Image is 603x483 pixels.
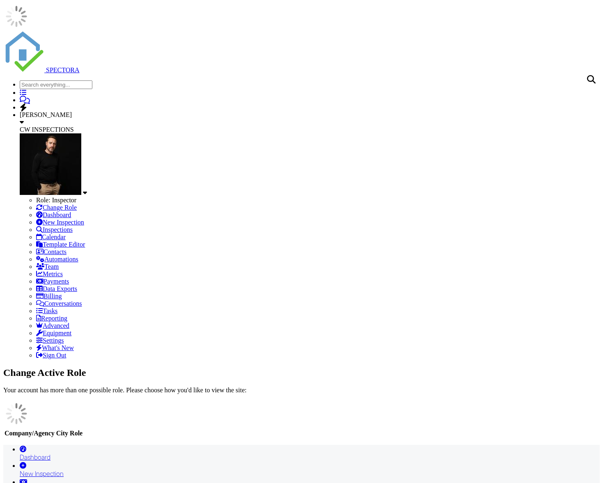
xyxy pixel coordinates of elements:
[20,126,600,133] div: CW INSPECTIONS
[36,300,82,307] a: Conversations
[20,80,92,89] input: Search everything...
[36,263,59,270] a: Team
[3,66,80,73] a: SPECTORA
[36,278,69,285] a: Payments
[36,211,71,218] a: Dashboard
[36,256,78,263] a: Automations
[56,429,69,437] th: City
[20,111,600,119] div: [PERSON_NAME]
[69,429,83,437] th: Role
[36,352,66,359] a: Sign Out
[36,315,67,322] a: Reporting
[3,31,44,72] img: The Best Home Inspection Software - Spectora
[36,270,63,277] a: Metrics
[36,330,71,336] a: Equipment
[36,219,84,226] a: New Inspection
[20,453,600,461] div: Dashboard
[36,204,77,211] a: Change Role
[3,387,600,394] p: Your account has more than one possible role. Please choose how you'd like to view the site:
[46,66,80,73] span: SPECTORA
[36,233,66,240] a: Calendar
[36,293,62,300] a: Billing
[36,307,57,314] a: Tasks
[20,445,600,461] a: Dashboard
[20,461,600,478] a: New Inspection
[20,133,81,195] img: business_pic_02.png
[36,337,64,344] a: Settings
[36,344,74,351] a: What's New
[36,197,76,204] span: Role: Inspector
[36,285,77,292] a: Data Exports
[3,3,30,30] img: loading-93afd81d04378562ca97960a6d0abf470c8f8241ccf6a1b4da771bf876922d1b.gif
[36,322,69,329] a: Advanced
[4,429,55,437] th: Company/Agency
[3,367,600,378] h2: Change Active Role
[36,248,66,255] a: Contacts
[36,226,73,233] a: Inspections
[20,469,600,478] div: New Inspection
[3,401,30,427] img: loading-93afd81d04378562ca97960a6d0abf470c8f8241ccf6a1b4da771bf876922d1b.gif
[36,241,85,248] a: Template Editor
